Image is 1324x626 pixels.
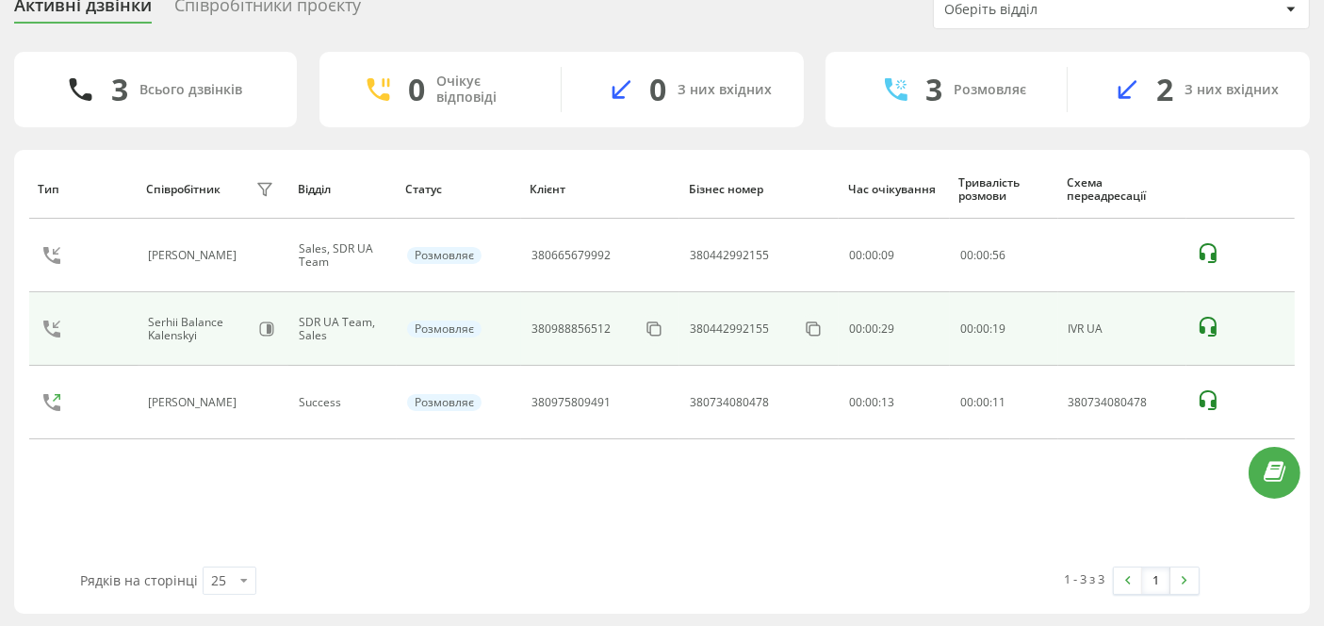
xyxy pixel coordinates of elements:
div: Статус [405,183,512,196]
div: 3 [111,72,128,107]
span: 56 [992,247,1005,263]
div: Клієнт [530,183,671,196]
div: 00:00:29 [849,322,940,336]
div: Схема переадресації [1067,176,1178,204]
span: 00 [960,247,973,263]
div: Розмовляє [407,321,482,338]
div: [PERSON_NAME] [148,249,241,262]
div: 380975809491 [531,396,611,409]
div: Serhii Balance Kalenskyi [148,316,251,343]
div: : : [960,249,1005,262]
span: 19 [992,321,1005,337]
div: Час очікування [848,183,941,196]
div: 380442992155 [690,249,769,262]
div: Бізнес номер [689,183,830,196]
div: 380988856512 [531,322,611,336]
div: Success [299,396,386,409]
span: 00 [976,394,989,410]
div: 2 [1156,72,1173,107]
div: 25 [211,571,226,590]
div: 380665679992 [531,249,611,262]
span: 00 [976,247,989,263]
span: 00 [960,394,973,410]
a: 1 [1142,568,1170,594]
div: 3 [926,72,943,107]
div: 0 [409,72,426,107]
div: Тривалість розмови [958,176,1049,204]
div: Всього дзвінків [139,82,242,98]
div: Оберіть відділ [944,2,1169,18]
div: Розмовляє [955,82,1027,98]
div: : : [960,396,1005,409]
span: Рядків на сторінці [80,571,198,589]
div: 1 - 3 з 3 [1064,569,1104,588]
div: Розмовляє [407,247,482,264]
div: SDR UA Team, Sales [299,316,386,343]
div: 380734080478 [1069,396,1177,409]
div: 00:00:09 [849,249,940,262]
div: З них вхідних [1185,82,1279,98]
div: З них вхідних [678,82,773,98]
div: 00:00:13 [849,396,940,409]
span: 11 [992,394,1005,410]
div: [PERSON_NAME] [148,396,241,409]
div: Sales, SDR UA Team [299,242,386,270]
div: : : [960,322,1005,336]
div: Розмовляє [407,394,482,411]
span: 00 [960,321,973,337]
div: Тип [38,183,128,196]
div: Очікує відповіді [437,74,532,106]
div: 0 [650,72,667,107]
div: Відділ [298,183,388,196]
div: Співробітник [146,183,221,196]
div: 380442992155 [690,322,769,336]
div: 380734080478 [690,396,769,409]
div: IVR UA [1069,322,1177,336]
span: 00 [976,321,989,337]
